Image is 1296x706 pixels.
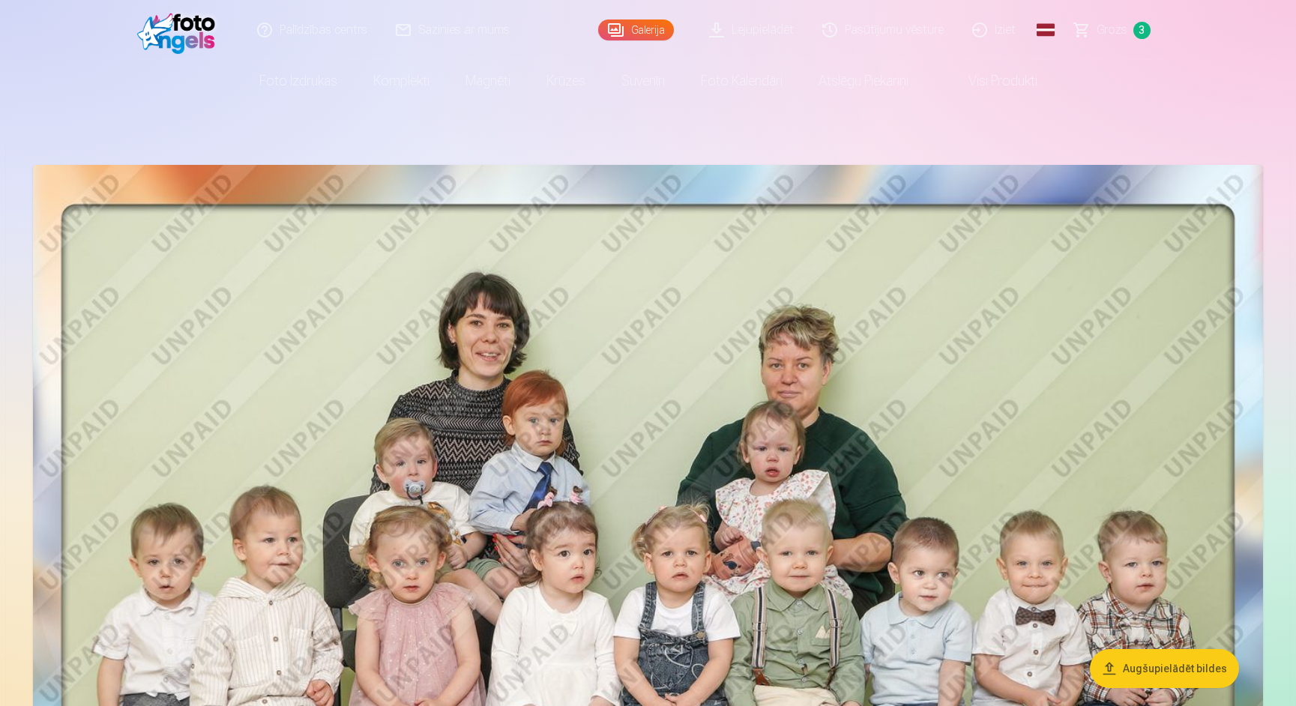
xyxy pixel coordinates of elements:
[447,60,528,102] a: Magnēti
[528,60,603,102] a: Krūzes
[801,60,926,102] a: Atslēgu piekariņi
[1097,21,1127,39] span: Grozs
[598,19,674,40] a: Galerija
[241,60,355,102] a: Foto izdrukas
[355,60,447,102] a: Komplekti
[926,60,1055,102] a: Visi produkti
[603,60,683,102] a: Suvenīri
[1090,649,1239,688] button: Augšupielādēt bildes
[683,60,801,102] a: Foto kalendāri
[1133,22,1151,39] span: 3
[137,6,223,54] img: /fa1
